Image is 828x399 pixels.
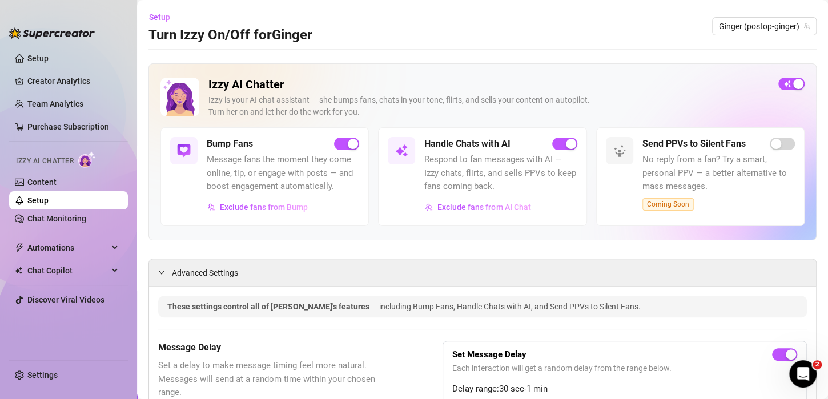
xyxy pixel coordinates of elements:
[395,144,408,158] img: svg%3e
[27,178,57,187] a: Content
[813,360,822,369] span: 2
[207,153,359,194] span: Message fans the moment they come online, tip, or engage with posts — and boost engagement automa...
[424,137,510,151] h5: Handle Chats with AI
[27,196,49,205] a: Setup
[158,269,165,276] span: expanded
[27,54,49,63] a: Setup
[167,302,371,311] span: These settings control all of [PERSON_NAME]'s features
[27,72,119,90] a: Creator Analytics
[452,349,526,360] strong: Set Message Delay
[207,198,308,216] button: Exclude fans from Bump
[803,23,810,30] span: team
[424,153,577,194] span: Respond to fan messages with AI — Izzy chats, flirts, and sells PPVs to keep fans coming back.
[27,295,104,304] a: Discover Viral Videos
[15,243,24,252] span: thunderbolt
[172,267,238,279] span: Advanced Settings
[208,78,769,92] h2: Izzy AI Chatter
[220,203,308,212] span: Exclude fans from Bump
[27,214,86,223] a: Chat Monitoring
[148,8,179,26] button: Setup
[208,94,769,118] div: Izzy is your AI chat assistant — she bumps fans, chats in your tone, flirts, and sells your conte...
[160,78,199,116] img: Izzy AI Chatter
[371,302,641,311] span: — including Bump Fans, Handle Chats with AI, and Send PPVs to Silent Fans.
[27,239,108,257] span: Automations
[27,99,83,108] a: Team Analytics
[149,13,170,22] span: Setup
[177,144,191,158] img: svg%3e
[27,370,58,380] a: Settings
[207,137,253,151] h5: Bump Fans
[9,27,95,39] img: logo-BBDzfeDw.svg
[27,261,108,280] span: Chat Copilot
[452,362,797,374] span: Each interaction will get a random delay from the range below.
[437,203,530,212] span: Exclude fans from AI Chat
[642,137,746,151] h5: Send PPVs to Silent Fans
[148,26,312,45] h3: Turn Izzy On/Off for Ginger
[424,198,531,216] button: Exclude fans from AI Chat
[789,360,817,388] iframe: Intercom live chat
[207,203,215,211] img: svg%3e
[719,18,810,35] span: Ginger (postop-ginger)
[27,122,109,131] a: Purchase Subscription
[78,151,96,168] img: AI Chatter
[16,156,74,167] span: Izzy AI Chatter
[15,267,22,275] img: Chat Copilot
[158,266,172,279] div: expanded
[425,203,433,211] img: svg%3e
[642,153,795,194] span: No reply from a fan? Try a smart, personal PPV — a better alternative to mass messages.
[642,198,694,211] span: Coming Soon
[452,382,797,396] span: Delay range: 30 sec - 1 min
[613,144,626,158] img: svg%3e
[158,341,385,354] h5: Message Delay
